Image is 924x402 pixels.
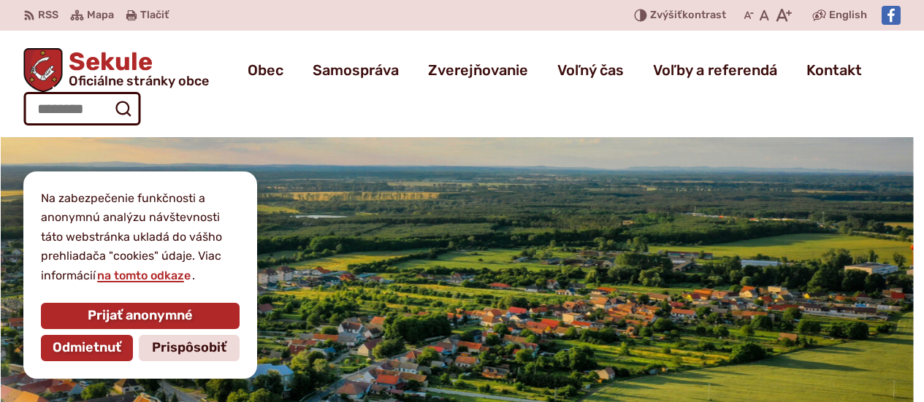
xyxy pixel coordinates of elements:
button: Prispôsobiť [139,335,240,361]
button: Odmietnuť [41,335,133,361]
h1: Sekule [63,50,209,88]
span: Oficiálne stránky obce [69,74,209,88]
span: Tlačiť [140,9,169,22]
a: Samospráva [313,50,399,90]
span: Odmietnuť [53,340,121,356]
a: Logo Sekule, prejsť na domovskú stránku. [23,48,209,92]
span: English [829,7,867,24]
span: Prijať anonymné [88,308,193,324]
a: Kontakt [806,50,862,90]
a: English [826,7,870,24]
a: na tomto odkaze [96,268,192,282]
span: kontrast [650,9,726,22]
button: Prijať anonymné [41,303,240,329]
span: RSS [38,7,58,24]
a: Voľby a referendá [653,50,777,90]
img: Prejsť na domovskú stránku [23,48,63,92]
span: Zvýšiť [650,9,682,21]
a: Obec [248,50,283,90]
span: Mapa [87,7,114,24]
span: Prispôsobiť [152,340,226,356]
a: Voľný čas [557,50,624,90]
img: Prejsť na Facebook stránku [882,6,901,25]
p: Na zabezpečenie funkčnosti a anonymnú analýzu návštevnosti táto webstránka ukladá do vášho prehli... [41,189,240,285]
a: Zverejňovanie [428,50,528,90]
